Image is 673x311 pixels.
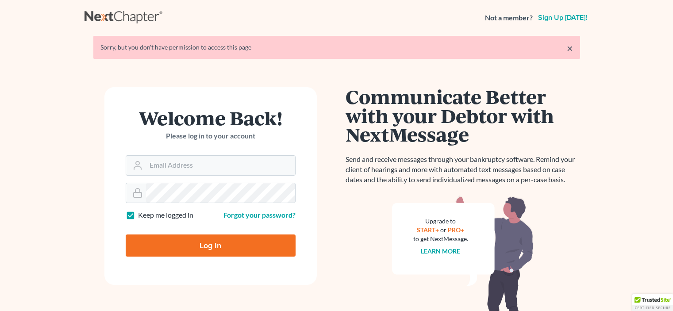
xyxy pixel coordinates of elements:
[413,234,468,243] div: to get NextMessage.
[567,43,573,54] a: ×
[223,211,296,219] a: Forgot your password?
[146,156,295,175] input: Email Address
[536,14,589,21] a: Sign up [DATE]!
[632,294,673,311] div: TrustedSite Certified
[346,154,580,185] p: Send and receive messages through your bankruptcy software. Remind your client of hearings and mo...
[448,226,464,234] a: PRO+
[413,217,468,226] div: Upgrade to
[100,43,573,52] div: Sorry, but you don't have permission to access this page
[421,247,460,255] a: Learn more
[126,108,296,127] h1: Welcome Back!
[485,13,533,23] strong: Not a member?
[440,226,446,234] span: or
[417,226,439,234] a: START+
[126,131,296,141] p: Please log in to your account
[346,87,580,144] h1: Communicate Better with your Debtor with NextMessage
[138,210,193,220] label: Keep me logged in
[126,234,296,257] input: Log In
